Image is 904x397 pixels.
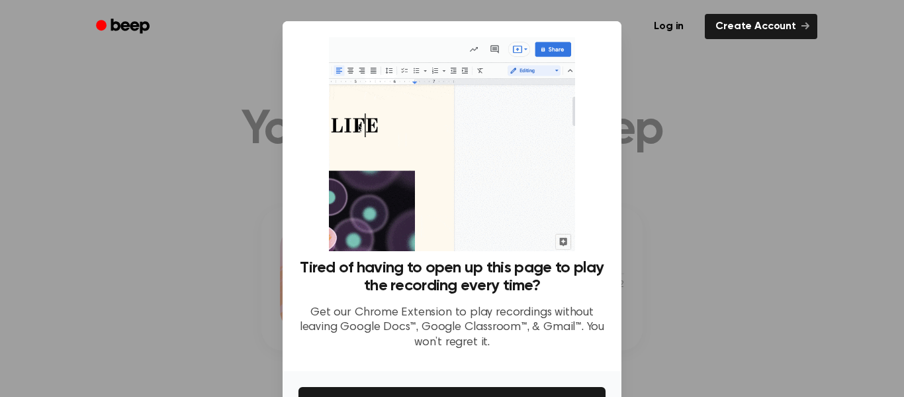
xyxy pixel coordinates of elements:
[329,37,574,251] img: Beep extension in action
[298,306,606,351] p: Get our Chrome Extension to play recordings without leaving Google Docs™, Google Classroom™, & Gm...
[87,14,161,40] a: Beep
[705,14,817,39] a: Create Account
[298,259,606,295] h3: Tired of having to open up this page to play the recording every time?
[641,11,697,42] a: Log in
